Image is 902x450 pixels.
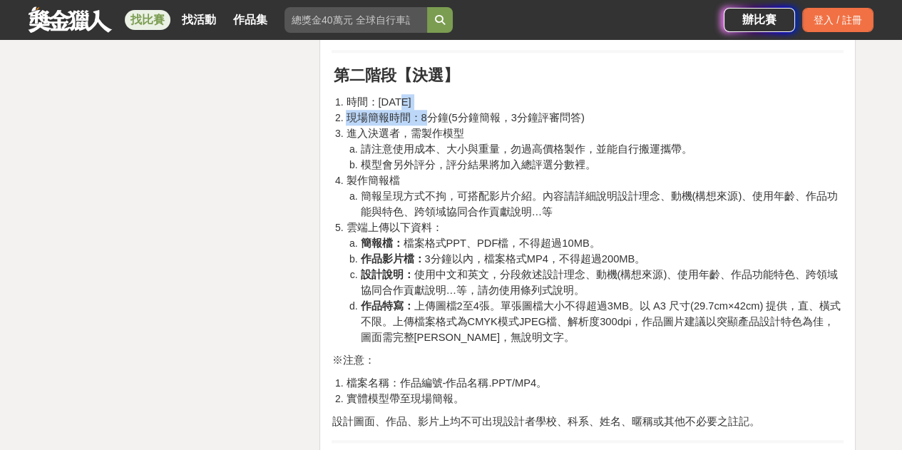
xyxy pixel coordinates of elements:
[360,237,600,249] span: 檔案格式PPT、PDF檔，不得超過10MB。
[125,10,170,30] a: 找比賽
[802,8,873,32] div: 登入 / 註冊
[360,269,414,280] strong: 設計說明：
[360,300,841,343] span: 上傳圖檔2至4張。單張圖檔大小不得超過3MB。以 A3 尺寸(29.7cm×42cm) 提供，直、橫式不限。上傳檔案格式為CMYK模式JPEG檔、解析度300dpi，作品圖片建議以突顯產品設計特...
[346,128,463,139] span: 進入決選者，需製作模型
[227,10,273,30] a: 作品集
[360,300,414,312] strong: 作品特寫：
[346,112,584,123] span: 現場簡報時間：8分鐘(5分鐘簡報，3分鐘評審問答)
[360,143,692,155] span: 請注意使用成本、大小與重量，勿過高價格製作，並能自行搬運攜帶。
[346,377,547,389] span: 檔案名稱：作品編號-作品名稱.PPT/MP4。
[346,393,463,404] span: 實體模型帶至現場簡報。
[285,7,427,33] input: 總獎金40萬元 全球自行車設計比賽
[360,237,403,249] strong: 簡報檔：
[176,10,222,30] a: 找活動
[346,222,442,233] span: 雲端上傳以下資料：
[332,354,374,366] span: ※注意：
[360,159,595,170] span: 模型會另外評分，評分結果將加入總評選分數裡。
[334,66,459,84] strong: 第二階段【決選】
[360,253,645,265] span: 3分鐘以內，檔案格式MP4，不得超過200MB。
[346,175,399,186] span: 製作簡報檔
[332,416,759,427] span: 設計圖面、作品、影片上均不可出現設計者學校、科系、姓名、暱稱或其他不必要之註記。
[346,96,411,108] span: 時間：[DATE]
[360,269,838,296] span: 使用中文和英文，分段敘述設計理念、動機(構想來源)、使用年齡、作品功能特色、跨領域協同合作貢獻說明…等，請勿使用條列式說明。
[360,190,838,218] span: 簡報呈現方式不拘，可搭配影片介紹。內容請詳細說明設計理念、動機(構想來源)、使用年齡、作品功能與特色、跨領域協同合作貢獻說明…等
[360,253,424,265] strong: 作品影片檔：
[724,8,795,32] a: 辦比賽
